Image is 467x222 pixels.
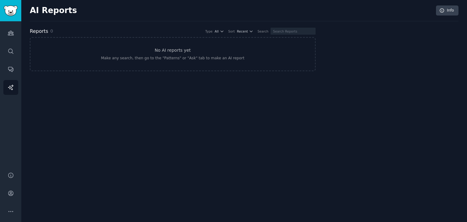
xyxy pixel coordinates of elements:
[30,37,316,71] a: No AI reports yetMake any search, then go to the "Patterns" or "Ask" tab to make an AI report
[436,5,458,16] a: Info
[271,28,316,35] input: Search Reports
[155,47,191,54] h3: No AI reports yet
[228,29,235,33] div: Sort
[215,29,224,33] button: All
[30,6,77,16] h2: AI Reports
[4,5,18,16] img: GummySearch logo
[50,29,53,33] span: 0
[237,29,248,33] span: Recent
[205,29,213,33] div: Type
[215,29,219,33] span: All
[237,29,253,33] button: Recent
[101,56,244,61] div: Make any search, then go to the "Patterns" or "Ask" tab to make an AI report
[30,28,48,35] h2: Reports
[258,29,268,33] div: Search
